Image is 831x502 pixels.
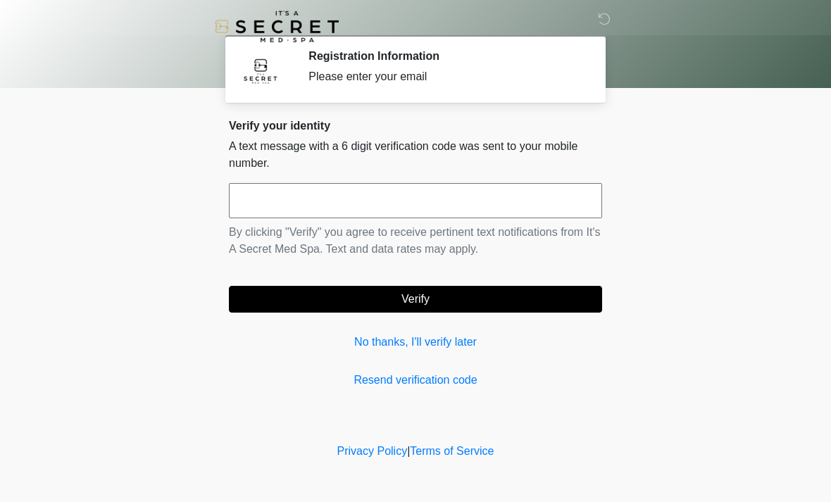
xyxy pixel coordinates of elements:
[229,372,602,389] a: Resend verification code
[229,138,602,172] p: A text message with a 6 digit verification code was sent to your mobile number.
[229,286,602,313] button: Verify
[215,11,339,42] img: It's A Secret Med Spa Logo
[239,49,282,92] img: Agent Avatar
[229,119,602,132] h2: Verify your identity
[229,224,602,258] p: By clicking "Verify" you agree to receive pertinent text notifications from It's A Secret Med Spa...
[229,334,602,351] a: No thanks, I'll verify later
[337,445,408,457] a: Privacy Policy
[308,49,581,63] h2: Registration Information
[410,445,494,457] a: Terms of Service
[407,445,410,457] a: |
[308,68,581,85] div: Please enter your email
